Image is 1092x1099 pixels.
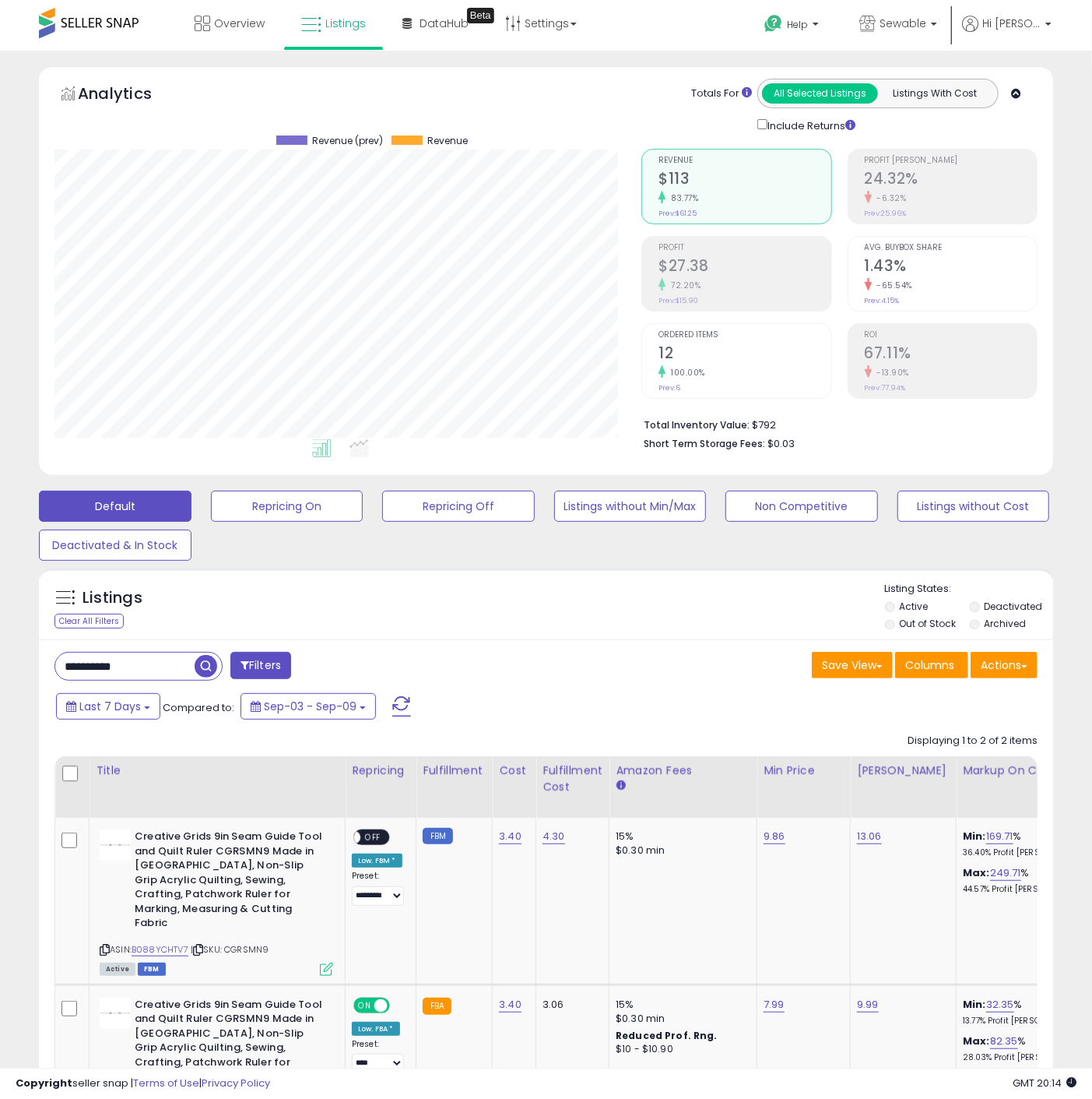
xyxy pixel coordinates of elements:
[857,997,879,1013] a: 9.99
[872,280,913,291] small: -65.54%
[96,763,339,779] div: Title
[984,600,1042,613] label: Deactivated
[752,2,834,51] a: Help
[83,587,142,609] h5: Listings
[428,136,469,146] span: Revenue
[963,847,1092,858] p: 36.40% Profit [PERSON_NAME]
[658,170,830,191] h2: $113
[746,116,874,133] div: Include Returns
[986,829,1013,844] a: 169.71
[885,582,1053,597] p: Listing States:
[665,367,705,379] small: 100.00%
[899,617,956,630] label: Out of Stock
[352,1039,404,1074] div: Preset:
[16,1076,72,1090] strong: Copyright
[388,999,413,1012] span: OFF
[986,997,1014,1013] a: 32.35
[467,8,494,23] div: Tooltip anchor
[499,763,529,779] div: Cost
[79,699,141,714] span: Last 7 Days
[382,491,535,522] button: Repricing Off
[499,997,521,1013] a: 3.40
[764,829,785,844] a: 9.86
[56,693,160,720] button: Last 7 Days
[963,1052,1092,1063] p: 28.03% Profit [PERSON_NAME]
[542,829,565,844] a: 4.30
[872,367,910,379] small: -13.90%
[616,844,745,858] div: $0.30 min
[725,491,878,522] button: Non Competitive
[971,652,1038,678] button: Actions
[644,414,1026,433] li: $792
[325,16,366,31] span: Listings
[658,331,830,340] span: Ordered Items
[963,865,990,880] b: Max:
[616,998,745,1012] div: 15%
[16,1076,270,1091] div: seller snap | |
[665,280,700,291] small: 72.20%
[78,83,182,108] h5: Analytics
[352,854,402,868] div: Low. FBM *
[616,1029,718,1042] b: Reduced Prof. Rng.
[658,244,830,252] span: Profit
[899,600,928,613] label: Active
[241,693,376,720] button: Sep-03 - Sep-09
[865,344,1037,365] h2: 67.11%
[762,83,878,104] button: All Selected Listings
[962,16,1052,51] a: Hi [PERSON_NAME]
[616,779,625,793] small: Amazon Fees.
[616,1043,745,1056] div: $10 - $10.90
[812,652,893,678] button: Save View
[658,383,680,393] small: Prev: 6
[658,296,698,305] small: Prev: $15.90
[963,997,986,1012] b: Min:
[865,257,1037,278] h2: 1.43%
[905,657,954,673] span: Columns
[990,1034,1018,1049] a: 82.35
[264,699,356,714] span: Sep-03 - Sep-09
[963,1016,1092,1027] p: 13.77% Profit [PERSON_NAME]
[963,998,1092,1027] div: %
[39,530,191,561] button: Deactivated & In Stock
[963,866,1092,895] div: %
[982,16,1041,31] span: Hi [PERSON_NAME]
[202,1076,270,1090] a: Privacy Policy
[100,830,131,861] img: 21axG6vWYUL._SL40_.jpg
[865,170,1037,191] h2: 24.32%
[420,16,469,31] span: DataHub
[764,997,785,1013] a: 7.99
[865,244,1037,252] span: Avg. Buybox Share
[230,652,291,679] button: Filters
[100,998,131,1029] img: 21axG6vWYUL._SL40_.jpg
[138,963,166,976] span: FBM
[767,436,795,451] span: $0.03
[908,734,1038,749] div: Displaying 1 to 2 of 2 items
[963,1034,1092,1063] div: %
[691,86,752,101] div: Totals For
[658,344,830,365] h2: 12
[100,830,333,974] div: ASIN:
[135,830,324,935] b: Creative Grids 9in Seam Guide Tool and Quilt Ruler CGRSMN9 Made in [GEOGRAPHIC_DATA], Non-Slip Gr...
[360,831,385,844] span: OFF
[352,1022,400,1036] div: Low. FBA *
[54,614,124,629] div: Clear All Filters
[542,998,597,1012] div: 3.06
[963,829,986,844] b: Min:
[191,943,269,956] span: | SKU: CGRSMN9
[352,871,404,906] div: Preset:
[963,1034,990,1048] b: Max:
[355,999,374,1012] span: ON
[313,136,384,146] span: Revenue (prev)
[764,763,844,779] div: Min Price
[865,296,900,305] small: Prev: 4.15%
[963,884,1092,895] p: 44.57% Profit [PERSON_NAME]
[100,963,135,976] span: All listings currently available for purchase on Amazon
[423,828,453,844] small: FBM
[499,829,521,844] a: 3.40
[865,157,1037,165] span: Profit [PERSON_NAME]
[658,157,830,165] span: Revenue
[39,491,191,522] button: Default
[880,16,926,31] span: Sewable
[214,16,265,31] span: Overview
[865,209,907,218] small: Prev: 25.96%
